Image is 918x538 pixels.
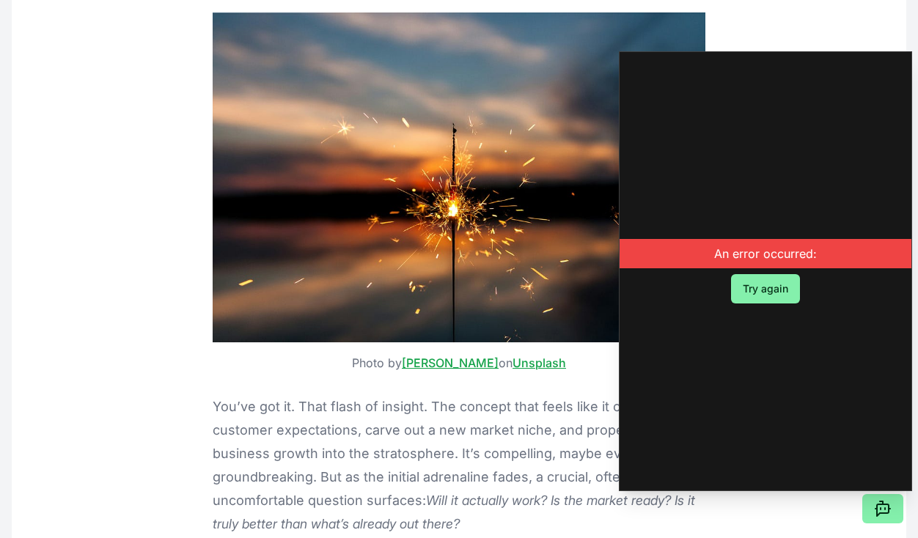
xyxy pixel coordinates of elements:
[620,239,911,268] div: An error occurred:
[213,354,705,372] figcaption: Photo by on
[731,274,800,303] button: Try again
[213,395,705,536] p: You’ve got it. That flash of insight. The concept that feels like it could redefine customer expe...
[213,493,695,531] em: Will it actually work? Is the market ready? Is it truly better than what’s already out there?
[513,355,566,370] a: Unsplash
[402,355,499,370] a: [PERSON_NAME]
